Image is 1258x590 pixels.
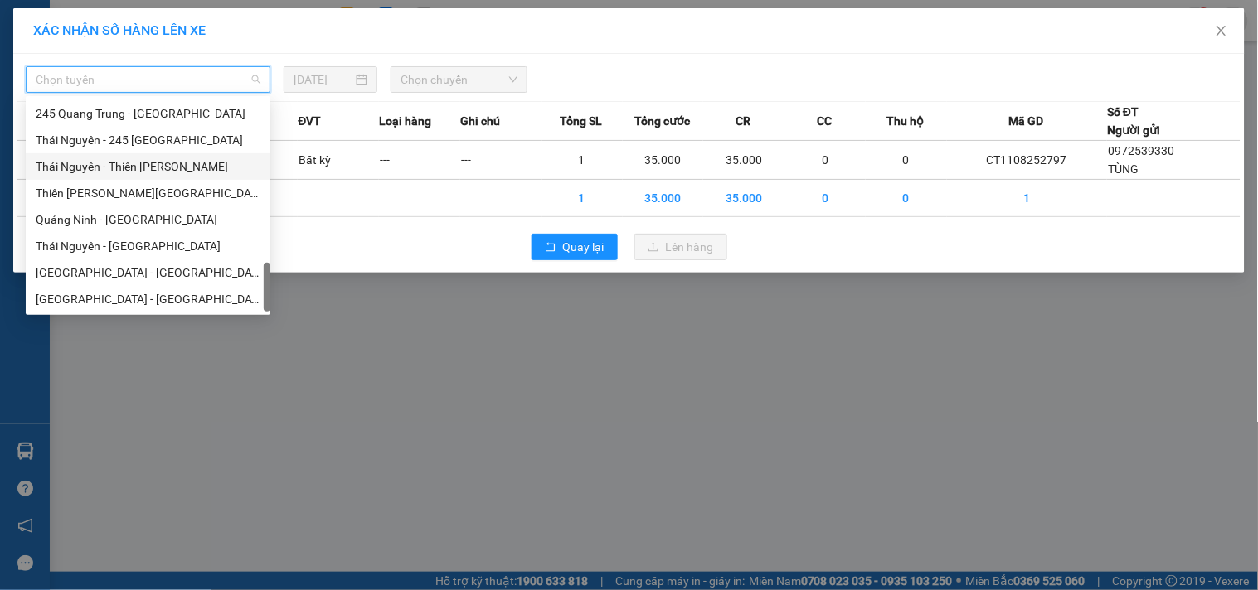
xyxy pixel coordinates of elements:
span: XÁC NHẬN SỐ HÀNG LÊN XE [33,22,206,38]
td: 35.000 [623,141,704,180]
span: Chọn tuyến [36,67,260,92]
td: --- [460,141,542,180]
b: GỬI : VP 47 [PERSON_NAME] [21,113,322,140]
span: Chọn chuyến [401,67,517,92]
span: Quay lại [563,238,605,256]
span: CR [736,112,751,130]
td: CT1108252797 [947,141,1108,180]
span: CC [818,112,833,130]
span: close [1215,24,1228,37]
div: Số ĐT Người gửi [1107,103,1160,139]
div: [GEOGRAPHIC_DATA] - [GEOGRAPHIC_DATA] [36,264,260,282]
td: 35.000 [703,141,784,180]
button: uploadLên hàng [634,234,727,260]
div: Thiên Đường Bảo Sơn - Thái Nguyên [26,180,270,206]
div: Thái Nguyên - [GEOGRAPHIC_DATA] [36,237,260,255]
div: Quảng Ninh - Thái Nguyên [26,206,270,233]
li: 271 - [PERSON_NAME] - [GEOGRAPHIC_DATA] - [GEOGRAPHIC_DATA] [155,41,693,61]
span: Tổng SL [561,112,603,130]
div: Thái Nguyên - Thiên [PERSON_NAME] [36,157,260,176]
span: Tổng cước [634,112,690,130]
td: 1 [542,141,623,180]
span: Thu hộ [887,112,925,130]
div: 245 Quang Trung - Thái Nguyên [26,100,270,127]
div: 245 Quang Trung - [GEOGRAPHIC_DATA] [36,104,260,123]
div: Hà Nội - Quảng Ninh [26,286,270,312]
span: Mã GD [1009,112,1044,130]
div: Thái Nguyên - 245 [GEOGRAPHIC_DATA] [36,131,260,149]
span: ĐVT [298,112,321,130]
div: Thái Nguyên - Quảng Ninh [26,233,270,259]
span: TÙNG [1108,162,1139,176]
span: rollback [545,241,556,254]
span: 0972539330 [1108,144,1174,157]
div: Thiên [PERSON_NAME][GEOGRAPHIC_DATA] [36,184,260,202]
div: Quảng Ninh - [GEOGRAPHIC_DATA] [36,210,260,229]
div: Thái Nguyên - 245 Quang Trung [26,127,270,153]
td: 0 [866,141,947,180]
td: 0 [784,180,866,217]
td: 35.000 [703,180,784,217]
td: 0 [866,180,947,217]
button: rollbackQuay lại [532,234,618,260]
div: Quảng Ninh - Hà Nội [26,259,270,286]
button: Close [1198,8,1245,55]
td: Bất kỳ [298,141,379,180]
td: 35.000 [623,180,704,217]
img: logo.jpg [21,21,145,104]
input: 11/08/2025 [294,70,352,89]
div: [GEOGRAPHIC_DATA] - [GEOGRAPHIC_DATA] [36,290,260,308]
span: Loại hàng [379,112,431,130]
div: Thái Nguyên - Thiên Đường Bảo Sơn [26,153,270,180]
td: --- [379,141,460,180]
td: 1 [947,180,1108,217]
td: 0 [784,141,866,180]
span: Ghi chú [460,112,500,130]
td: 1 [542,180,623,217]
